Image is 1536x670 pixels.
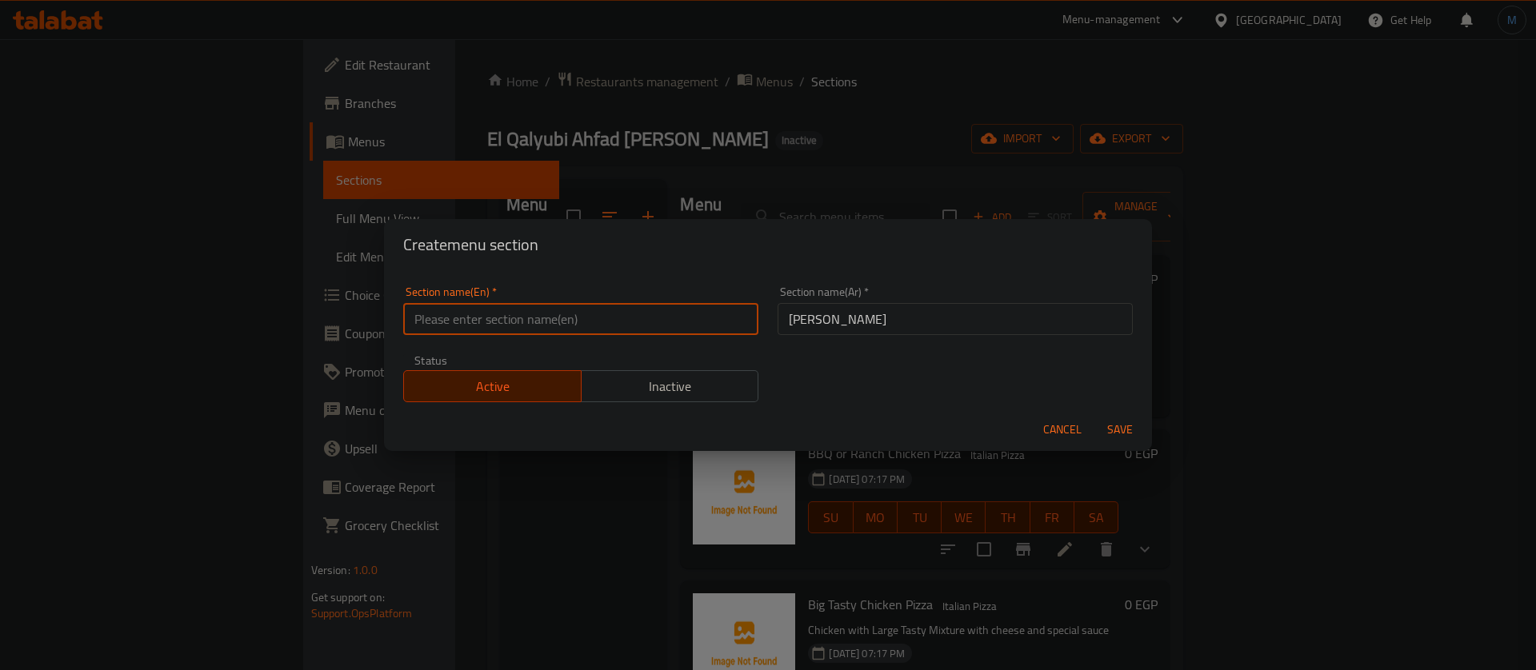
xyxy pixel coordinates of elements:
[1043,420,1082,440] span: Cancel
[581,370,759,402] button: Inactive
[778,303,1133,335] input: Please enter section name(ar)
[588,375,753,398] span: Inactive
[403,303,758,335] input: Please enter section name(en)
[1037,415,1088,445] button: Cancel
[410,375,575,398] span: Active
[1094,415,1146,445] button: Save
[403,232,1133,257] h2: Create menu section
[403,370,582,402] button: Active
[1101,420,1139,440] span: Save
